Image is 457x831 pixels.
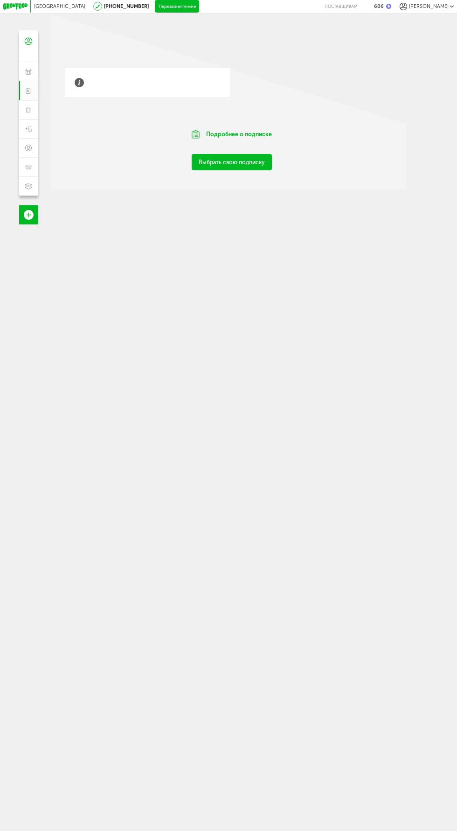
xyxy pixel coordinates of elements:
span: [GEOGRAPHIC_DATA] [34,3,85,9]
img: info-grey.b4c3b60.svg [75,78,84,87]
div: Подробнее о подписке [174,122,289,147]
span: [PERSON_NAME] [409,3,449,9]
a: Выбрать свою подписку [192,154,272,170]
img: bonus_b.cdccf46.png [386,4,391,9]
div: 606 [374,3,384,9]
a: [PHONE_NUMBER] [104,3,149,9]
